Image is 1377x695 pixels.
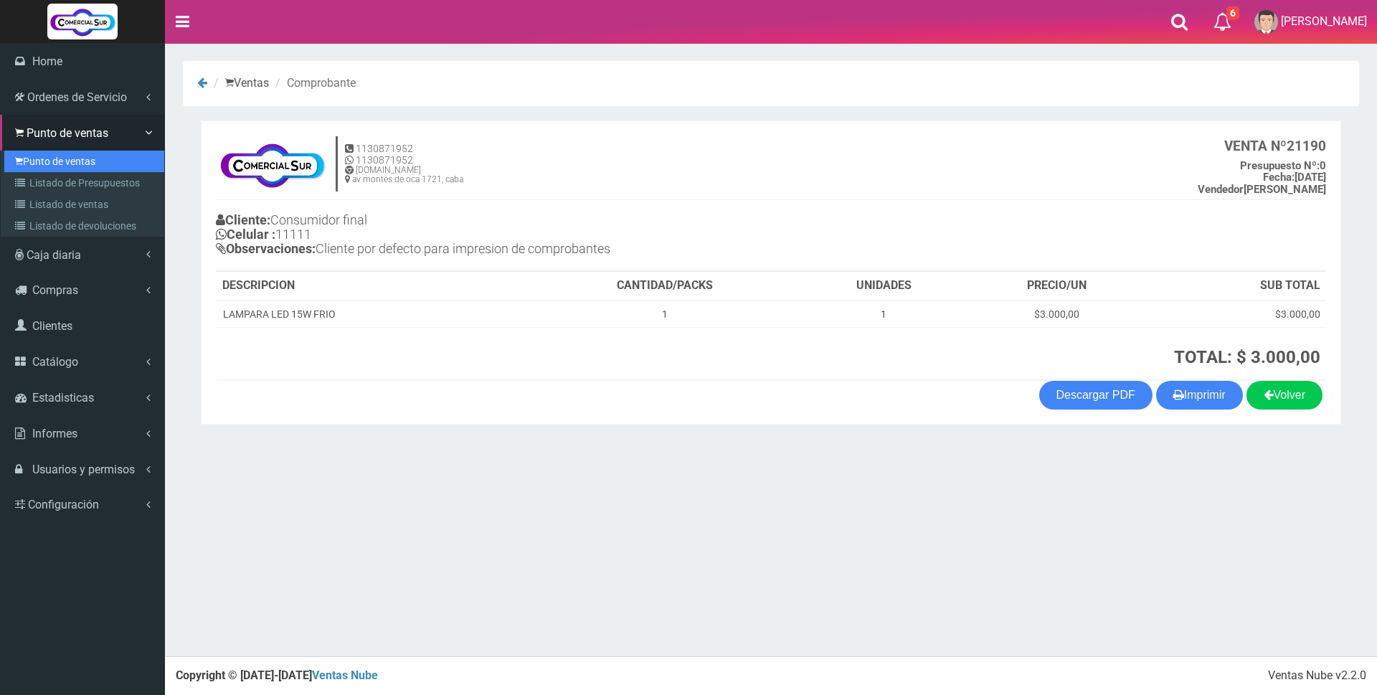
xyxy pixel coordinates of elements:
td: $3.000,00 [967,301,1146,328]
b: 21190 [1224,138,1326,154]
a: Listado de Presupuestos [4,172,164,194]
h5: 1130871952 1130871952 [345,143,463,166]
th: SUB TOTAL [1146,272,1326,301]
img: f695dc5f3a855ddc19300c990e0c55a2.jpg [216,136,328,193]
a: Listado de devoluciones [4,215,164,237]
strong: TOTAL: $ 3.000,00 [1174,347,1320,367]
span: [PERSON_NAME] [1281,14,1367,28]
td: 1 [530,301,800,328]
th: CANTIDAD/PACKS [530,272,800,301]
img: Logo grande [47,4,118,39]
span: Informes [32,427,77,440]
div: Ventas Nube v2.2.0 [1268,668,1366,684]
span: Catálogo [32,355,78,369]
strong: Vendedor [1198,183,1244,196]
button: Imprimir [1156,381,1243,410]
b: 0 [1240,159,1326,172]
th: UNIDADES [800,272,968,301]
strong: Copyright © [DATE]-[DATE] [176,668,378,682]
b: [PERSON_NAME] [1198,183,1326,196]
td: LAMPARA LED 15W FRIO [217,301,530,328]
span: Home [32,55,62,68]
span: Caja diaria [27,248,81,262]
b: [DATE] [1263,171,1326,184]
span: Configuración [28,498,99,511]
strong: Presupuesto Nº: [1240,159,1320,172]
h6: [DOMAIN_NAME] av montes de oca 1721, caba [345,166,463,184]
span: Punto de ventas [27,126,108,140]
a: Volver [1246,381,1322,410]
img: User Image [1254,10,1278,34]
a: Listado de ventas [4,194,164,215]
span: Compras [32,283,78,297]
td: 1 [800,301,968,328]
td: $3.000,00 [1146,301,1326,328]
span: 6 [1226,6,1239,20]
span: Ordenes de Servicio [27,90,127,104]
li: Comprobante [272,75,356,92]
th: DESCRIPCION [217,272,530,301]
b: Observaciones: [216,241,316,256]
span: Clientes [32,319,72,333]
li: Ventas [210,75,269,92]
strong: Fecha: [1263,171,1295,184]
a: Punto de ventas [4,151,164,172]
th: PRECIO/UN [967,272,1146,301]
a: Ventas Nube [312,668,378,682]
span: Usuarios y permisos [32,463,135,476]
span: Estadisticas [32,391,94,405]
h4: Consumidor final 11111 Cliente por defecto para impresion de comprobantes [216,209,771,263]
b: Cliente: [216,212,270,227]
a: Descargar PDF [1039,381,1153,410]
b: Celular : [216,227,275,242]
strong: VENTA Nº [1224,138,1287,154]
